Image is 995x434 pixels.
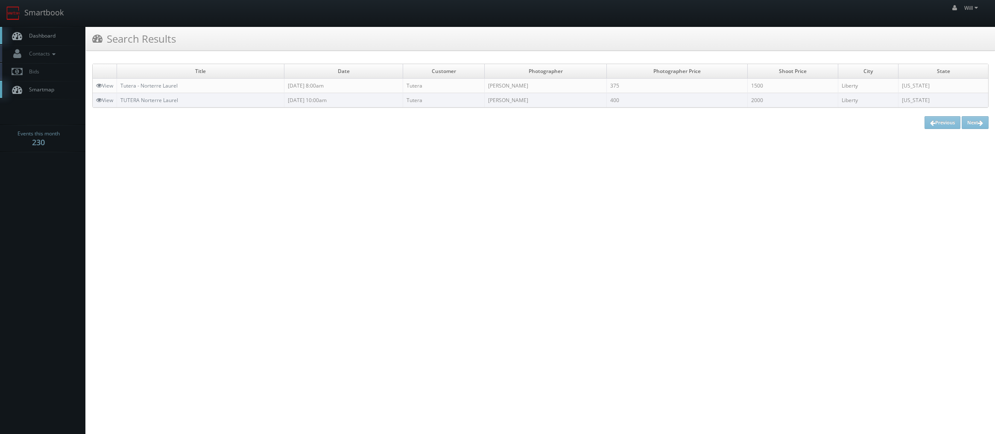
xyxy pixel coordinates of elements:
h3: Search Results [92,31,176,46]
strong: 230 [32,137,45,147]
td: [US_STATE] [898,79,988,93]
td: 400 [607,93,748,108]
span: Smartmap [25,86,54,93]
td: State [898,64,988,79]
td: 1500 [748,79,838,93]
td: Shoot Price [748,64,838,79]
td: 375 [607,79,748,93]
a: View [96,82,113,89]
span: Dashboard [25,32,56,39]
img: smartbook-logo.png [6,6,20,20]
span: Will [964,4,980,12]
span: Bids [25,68,39,75]
span: Contacts [25,50,58,57]
td: [PERSON_NAME] [485,93,607,108]
span: Events this month [18,129,60,138]
td: [PERSON_NAME] [485,79,607,93]
td: Date [284,64,403,79]
td: Tutera [403,79,485,93]
td: Tutera [403,93,485,108]
td: Photographer [485,64,607,79]
td: 2000 [748,93,838,108]
td: City [838,64,898,79]
a: TUTERA Norterre Laurel [120,97,178,104]
td: Liberty [838,79,898,93]
td: [DATE] 10:00am [284,93,403,108]
a: Tutera - Norterre Laurel [120,82,178,89]
td: [DATE] 8:00am [284,79,403,93]
a: View [96,97,113,104]
td: Liberty [838,93,898,108]
td: [US_STATE] [898,93,988,108]
td: Photographer Price [607,64,748,79]
td: Title [117,64,284,79]
td: Customer [403,64,485,79]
